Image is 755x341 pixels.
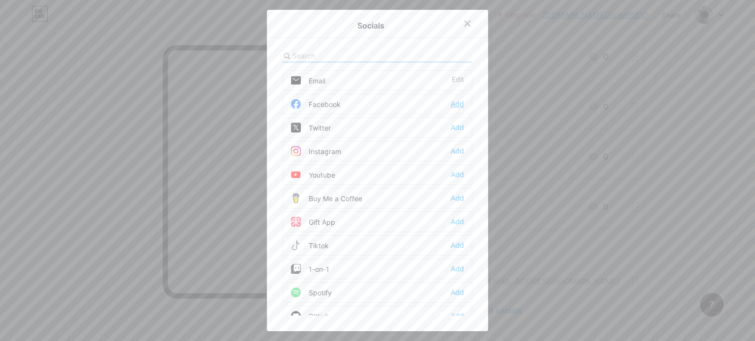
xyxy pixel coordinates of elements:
[291,99,341,109] div: Facebook
[451,193,464,203] div: Add
[451,288,464,297] div: Add
[452,76,464,85] div: Edit
[291,288,332,297] div: Spotify
[451,217,464,227] div: Add
[291,76,325,85] div: Email
[291,311,330,321] div: Github
[291,146,341,156] div: Instagram
[357,20,384,31] div: Socials
[291,217,335,227] div: Gift App
[451,123,464,132] div: Add
[291,240,329,250] div: Tiktok
[291,123,331,132] div: Twitter
[451,264,464,274] div: Add
[291,170,335,180] div: Youtube
[451,146,464,156] div: Add
[451,170,464,180] div: Add
[451,311,464,321] div: Add
[291,264,329,274] div: 1-on-1
[292,51,401,61] input: Search
[451,240,464,250] div: Add
[291,193,362,203] div: Buy Me a Coffee
[451,99,464,109] div: Add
